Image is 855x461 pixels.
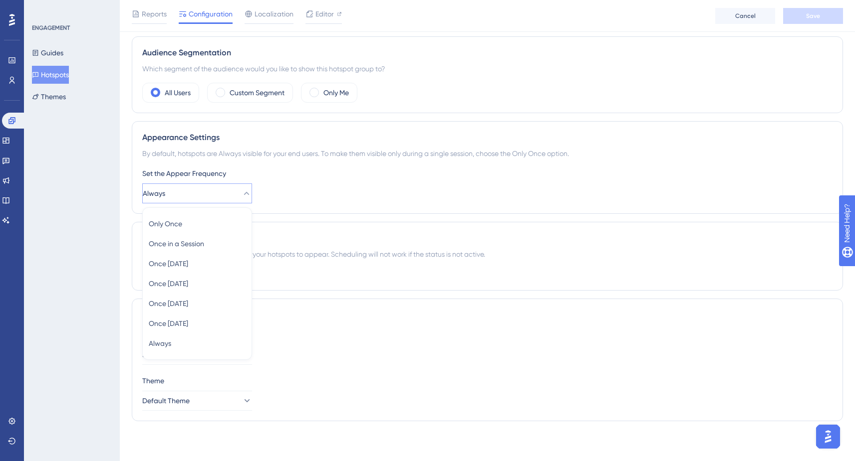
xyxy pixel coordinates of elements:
div: Set the Appear Frequency [142,167,833,179]
span: Reports [142,8,167,20]
span: Save [806,12,820,20]
button: Hotspots [32,66,69,84]
label: All Users [165,87,191,99]
iframe: UserGuiding AI Assistant Launcher [813,422,843,452]
div: You can schedule a time period for your hotspots to appear. Scheduling will not work if the statu... [142,248,833,260]
span: Always [143,187,165,199]
label: Custom Segment [230,87,285,99]
span: Once [DATE] [149,317,188,329]
span: Once [DATE] [149,278,188,290]
div: Theme [142,375,833,387]
div: Which segment of the audience would you like to show this hotspot group to? [142,63,833,75]
span: Default Theme [142,395,190,407]
span: Only Once [149,218,182,230]
span: Editor [315,8,334,20]
div: ENGAGEMENT [32,24,70,32]
div: Container [142,329,833,341]
div: Appearance Settings [142,132,833,144]
span: Configuration [189,8,233,20]
div: Advanced Settings [142,309,833,321]
button: Cancel [715,8,775,24]
button: Save [783,8,843,24]
div: By default, hotspots are Always visible for your end users. To make them visible only during a si... [142,148,833,159]
label: Only Me [323,87,349,99]
button: Default Theme [142,391,252,411]
button: Once [DATE] [149,274,246,294]
span: Need Help? [23,2,62,14]
button: Guides [32,44,63,62]
button: Always [149,333,246,353]
div: Scheduling [142,232,833,244]
span: Localization [255,8,293,20]
button: Once [DATE] [149,294,246,313]
button: Always [142,183,252,203]
span: Cancel [735,12,756,20]
span: Once [DATE] [149,258,188,270]
span: Once [DATE] [149,298,188,309]
button: Once [DATE] [149,254,246,274]
button: Once [DATE] [149,313,246,333]
button: Themes [32,88,66,106]
button: Once in a Session [149,234,246,254]
span: Once in a Session [149,238,204,250]
div: Audience Segmentation [142,47,833,59]
span: Always [149,337,171,349]
button: Only Once [149,214,246,234]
